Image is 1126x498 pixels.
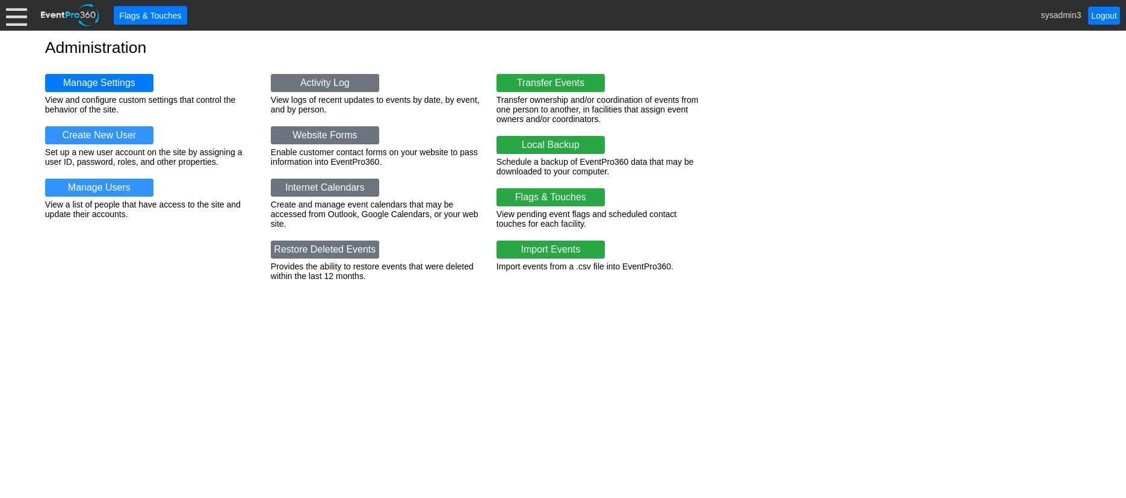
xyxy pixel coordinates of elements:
[496,74,605,92] a: Transfer Events
[496,262,707,271] div: Import events from a .csv file into EventPro360.
[39,2,102,29] img: EventPro360
[271,126,379,144] a: Website Forms
[496,188,605,206] a: Flags & Touches
[45,40,1081,56] h1: Administration
[271,74,379,92] a: Activity Log
[271,262,481,281] div: Provides the ability to restore events that were deleted within the last 12 months.
[496,95,707,124] div: Transfer ownership and/or coordination of events from one person to another, in facilities that a...
[271,200,481,229] div: Create and manage event calendars that may be accessed from Outlook, Google Calendars, or your we...
[271,179,379,197] a: Internet Calendars
[117,9,184,22] span: Flags & Touches
[496,209,707,229] div: View pending event flags and scheduled contact touches for each facility.
[1041,10,1081,19] span: sysadmin3
[496,241,605,259] a: Import Events
[1088,7,1120,25] a: Logout
[6,5,27,26] div: Menu: Click or 'Crtl+M' to toggle menu open/close
[45,126,153,144] a: Create New User
[45,200,256,219] div: View a list of people that have access to the site and update their accounts.
[496,136,605,154] a: Local Backup
[496,157,707,176] div: Schedule a backup of EventPro360 data that may be downloaded to your computer.
[271,95,481,114] div: View logs of recent updates to events by date, by event, and by person.
[45,95,256,114] div: View and configure custom settings that control the behavior of the site.
[45,179,153,197] a: Manage Users
[45,74,153,92] a: Manage Settings
[45,147,256,167] div: Set up a new user account on the site by assigning a user ID, password, roles, and other properties.
[117,10,184,22] span: Flags & Touches
[271,241,379,259] a: Restore Deleted Events
[271,147,481,167] div: Enable customer contact forms on your website to pass information into EventPro360.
